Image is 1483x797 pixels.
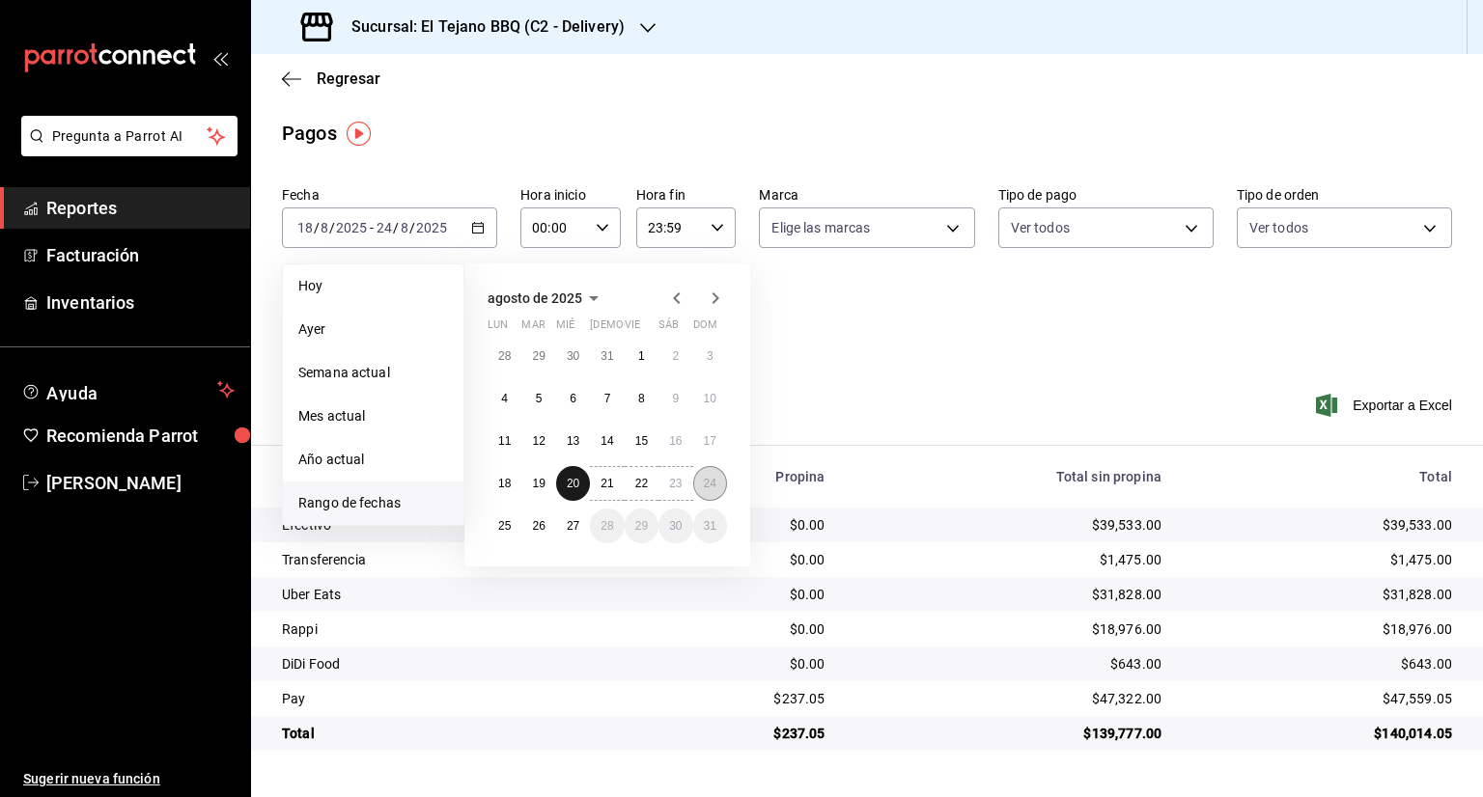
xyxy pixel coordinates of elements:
span: Hoy [298,276,448,296]
div: $39,533.00 [855,515,1161,535]
div: $18,976.00 [1192,619,1452,639]
div: $643.00 [1192,654,1452,673]
div: Transferencia [282,550,623,569]
span: agosto de 2025 [488,290,582,306]
abbr: 21 de agosto de 2025 [601,477,613,490]
abbr: lunes [488,318,508,339]
abbr: sábado [658,318,679,339]
abbr: 18 de agosto de 2025 [498,477,511,490]
button: 25 de agosto de 2025 [488,508,521,543]
span: Reportes [46,195,235,221]
div: Uber Eats [282,585,623,604]
button: Pregunta a Parrot AI [21,116,238,156]
input: ---- [335,220,368,235]
div: $47,322.00 [855,689,1161,708]
input: -- [376,220,393,235]
abbr: 29 de agosto de 2025 [635,519,648,533]
span: / [393,220,399,235]
input: -- [320,220,329,235]
abbr: 26 de agosto de 2025 [532,519,545,533]
button: 29 de agosto de 2025 [625,508,658,543]
abbr: 1 de agosto de 2025 [638,349,645,363]
button: 28 de julio de 2025 [488,339,521,373]
abbr: 16 de agosto de 2025 [669,434,682,448]
button: 27 de agosto de 2025 [556,508,590,543]
button: 31 de agosto de 2025 [693,508,727,543]
div: $18,976.00 [855,619,1161,639]
span: Ver todos [1249,218,1308,237]
img: Tooltip marker [347,122,371,146]
div: $237.05 [654,689,825,708]
abbr: 19 de agosto de 2025 [532,477,545,490]
div: Total [1192,469,1452,484]
button: 7 de agosto de 2025 [590,381,624,416]
abbr: 20 de agosto de 2025 [567,477,579,490]
abbr: martes [521,318,545,339]
button: 10 de agosto de 2025 [693,381,727,416]
button: 29 de julio de 2025 [521,339,555,373]
span: Ayer [298,319,448,340]
span: Inventarios [46,289,235,316]
button: 28 de agosto de 2025 [590,508,624,543]
abbr: 5 de agosto de 2025 [536,392,543,405]
input: -- [400,220,409,235]
span: Pregunta a Parrot AI [52,126,208,147]
div: $237.05 [654,724,825,743]
button: 4 de agosto de 2025 [488,381,521,416]
span: / [314,220,320,235]
button: 5 de agosto de 2025 [521,381,555,416]
span: Año actual [298,450,448,470]
div: $47,559.05 [1192,689,1452,708]
div: $140,014.05 [1192,724,1452,743]
button: 15 de agosto de 2025 [625,424,658,458]
abbr: miércoles [556,318,574,339]
abbr: 12 de agosto de 2025 [532,434,545,448]
span: Semana actual [298,363,448,383]
button: 14 de agosto de 2025 [590,424,624,458]
label: Hora fin [636,188,737,202]
label: Tipo de orden [1237,188,1452,202]
button: 19 de agosto de 2025 [521,466,555,501]
button: 23 de agosto de 2025 [658,466,692,501]
div: $39,533.00 [1192,515,1452,535]
label: Tipo de pago [998,188,1214,202]
abbr: 10 de agosto de 2025 [704,392,716,405]
abbr: 9 de agosto de 2025 [672,392,679,405]
span: Regresar [317,69,380,88]
span: Ayuda [46,378,210,401]
button: 21 de agosto de 2025 [590,466,624,501]
abbr: 22 de agosto de 2025 [635,477,648,490]
abbr: 25 de agosto de 2025 [498,519,511,533]
abbr: 8 de agosto de 2025 [638,392,645,405]
div: $31,828.00 [855,585,1161,604]
abbr: 28 de julio de 2025 [498,349,511,363]
span: Ver todos [1011,218,1070,237]
button: 30 de julio de 2025 [556,339,590,373]
div: DiDi Food [282,654,623,673]
abbr: 14 de agosto de 2025 [601,434,613,448]
span: / [409,220,415,235]
abbr: 27 de agosto de 2025 [567,519,579,533]
button: 18 de agosto de 2025 [488,466,521,501]
abbr: 31 de julio de 2025 [601,349,613,363]
span: Sugerir nueva función [23,769,235,789]
abbr: 24 de agosto de 2025 [704,477,716,490]
button: Regresar [282,69,380,88]
button: 26 de agosto de 2025 [521,508,555,543]
span: Rango de fechas [298,493,448,513]
span: Mes actual [298,406,448,426]
button: agosto de 2025 [488,287,605,310]
button: 6 de agosto de 2025 [556,381,590,416]
a: Pregunta a Parrot AI [14,140,238,160]
button: Exportar a Excel [1320,394,1452,417]
div: $1,475.00 [855,550,1161,569]
abbr: jueves [590,318,704,339]
div: Rappi [282,619,623,639]
span: - [370,220,374,235]
abbr: 30 de agosto de 2025 [669,519,682,533]
button: 9 de agosto de 2025 [658,381,692,416]
abbr: viernes [625,318,640,339]
abbr: 30 de julio de 2025 [567,349,579,363]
